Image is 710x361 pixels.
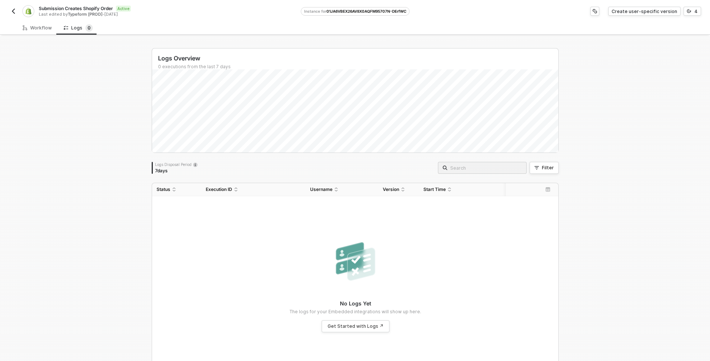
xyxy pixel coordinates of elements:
[25,8,31,15] img: integration-icon
[157,186,170,192] span: Status
[612,8,677,15] div: Create user-specific version
[530,162,559,174] button: Filter
[152,183,201,196] th: Status
[68,12,102,17] span: Typeform [PROD]
[450,164,522,172] input: Search
[340,300,371,307] p: No Logs Yet
[694,8,698,15] div: 4
[304,9,326,13] span: Instance for
[419,183,506,196] th: Start Time
[201,183,306,196] th: Execution ID
[542,165,554,171] div: Filter
[684,7,701,16] button: 4
[116,6,131,12] span: Active
[158,54,558,62] div: Logs Overview
[322,320,389,332] a: Get Started with Logs ↗
[310,186,332,192] span: Username
[608,7,681,16] button: Create user-specific version
[158,64,558,70] div: 0 executions from the last 7 days
[290,309,421,315] p: The logs for your Embedded integrations will show up here.
[206,186,232,192] span: Execution ID
[85,24,93,32] sup: 0
[687,9,691,13] span: icon-versioning
[39,12,300,17] div: Last edited by - [DATE]
[155,162,198,167] div: Logs Disposal Period
[383,186,399,192] span: Version
[306,183,378,196] th: Username
[10,8,16,14] img: back
[423,186,446,192] span: Start Time
[64,24,93,32] div: Logs
[155,168,198,174] div: 7 days
[326,9,406,13] span: 01JA6VBEX26AV8X0AQFM95707N-DErfWC
[9,7,18,16] button: back
[328,323,384,329] div: Get Started with Logs ↗
[39,5,113,12] span: Submission Creates Shopify Order
[378,183,419,196] th: Version
[23,25,52,31] div: Workflow
[331,238,380,286] img: nologs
